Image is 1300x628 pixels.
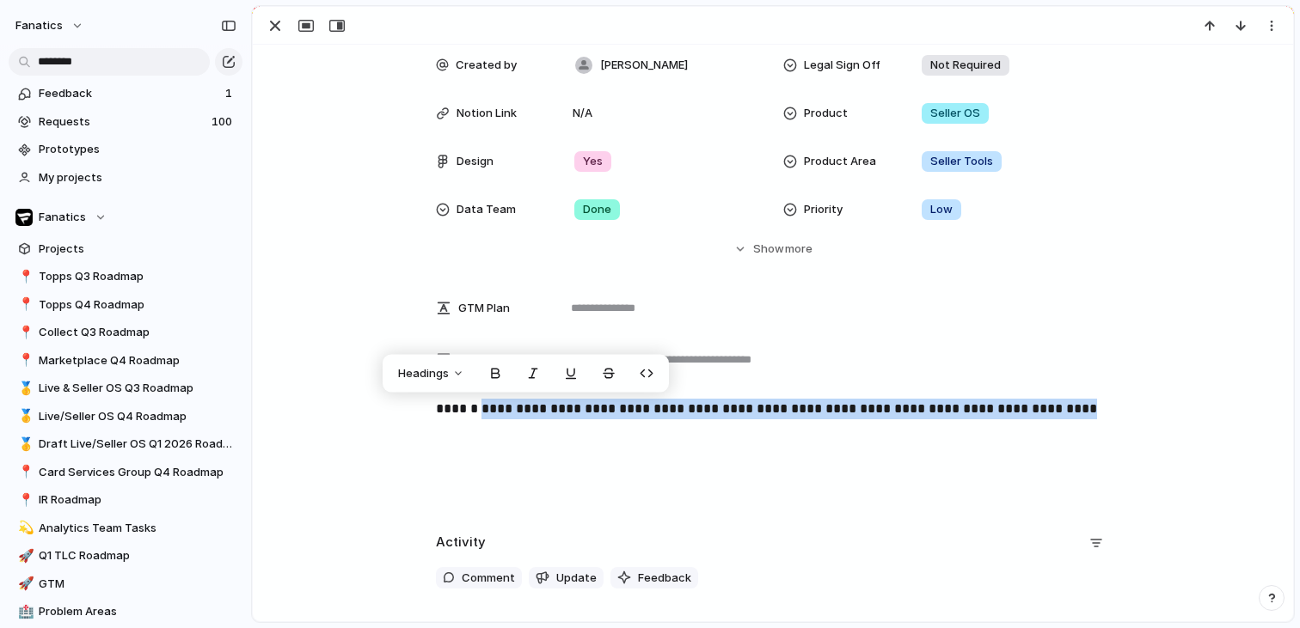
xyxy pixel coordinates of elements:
[39,491,236,509] span: IR Roadmap
[18,406,30,426] div: 🥇
[39,296,236,314] span: Topps Q4 Roadmap
[39,324,236,341] span: Collect Q3 Roadmap
[15,268,33,285] button: 📍
[638,570,691,587] span: Feedback
[15,352,33,369] button: 📍
[458,300,510,317] span: GTM Plan
[18,267,30,287] div: 📍
[39,169,236,186] span: My projects
[15,380,33,397] button: 🥇
[39,85,220,102] span: Feedback
[18,602,30,622] div: 🏥
[804,201,843,218] span: Priority
[436,567,522,589] button: Comment
[9,460,242,485] a: 📍Card Services Group Q4 Roadmap
[15,520,33,537] button: 💫
[39,576,236,593] span: GTM
[39,352,236,369] span: Marketplace Q4 Roadmap
[9,487,242,513] a: 📍IR Roadmap
[225,85,236,102] span: 1
[39,268,236,285] span: Topps Q3 Roadmap
[15,324,33,341] button: 📍
[9,431,242,457] a: 🥇Draft Live/Seller OS Q1 2026 Roadmap
[15,464,33,481] button: 📍
[39,547,236,564] span: Q1 TLC Roadmap
[436,234,1110,265] button: Showmore
[930,201,953,218] span: Low
[462,570,515,587] span: Comment
[39,464,236,481] span: Card Services Group Q4 Roadmap
[15,17,63,34] span: fanatics
[804,105,848,122] span: Product
[39,436,236,453] span: Draft Live/Seller OS Q1 2026 Roadmap
[15,296,33,314] button: 📍
[456,57,517,74] span: Created by
[39,380,236,397] span: Live & Seller OS Q3 Roadmap
[610,567,698,589] button: Feedback
[9,599,242,625] a: 🏥Problem Areas
[9,375,242,401] a: 🥇Live & Seller OS Q3 Roadmap
[458,351,546,369] span: Eng Estimates (B/iOs/A/W) in Cycles
[436,533,486,552] h2: Activity
[600,57,688,74] span: [PERSON_NAME]
[9,320,242,345] a: 📍Collect Q3 Roadmap
[39,209,86,226] span: Fanatics
[15,576,33,593] button: 🚀
[9,109,242,135] a: Requests100
[9,236,242,262] a: Projects
[388,360,475,387] button: Headings
[18,295,30,314] div: 📍
[9,348,242,374] a: 📍Marketplace Q4 Roadmap
[18,518,30,538] div: 💫
[9,165,242,191] a: My projects
[39,241,236,258] span: Projects
[9,543,242,569] a: 🚀Q1 TLC Roadmap
[457,201,516,218] span: Data Team
[9,292,242,318] a: 📍Topps Q4 Roadmap
[9,264,242,290] a: 📍Topps Q3 Roadmap
[15,408,33,425] button: 🥇
[930,57,1001,74] span: Not Required
[15,436,33,453] button: 🥇
[18,574,30,594] div: 🚀
[18,491,30,510] div: 📍
[9,204,242,230] button: Fanatics
[753,241,784,258] span: Show
[18,435,30,454] div: 🥇
[785,241,812,258] span: more
[15,547,33,564] button: 🚀
[457,105,517,122] span: Notion Link
[18,546,30,566] div: 🚀
[9,404,242,430] a: 🥇Live/Seller OS Q4 Roadmap
[39,603,236,620] span: Problem Areas
[8,12,93,40] button: fanatics
[9,515,242,541] a: 💫Analytics Team Tasks
[529,567,604,589] button: Update
[9,571,242,597] a: 🚀GTM
[39,520,236,537] span: Analytics Team Tasks
[9,81,242,107] a: Feedback1
[930,153,993,170] span: Seller Tools
[9,137,242,162] a: Prototypes
[18,323,30,343] div: 📍
[457,153,494,170] span: Design
[583,153,603,170] span: Yes
[15,603,33,620] button: 🏥
[39,141,236,158] span: Prototypes
[804,57,880,74] span: Legal Sign Off
[18,462,30,482] div: 📍
[212,113,236,131] span: 100
[566,105,599,122] span: N/A
[39,408,236,425] span: Live/Seller OS Q4 Roadmap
